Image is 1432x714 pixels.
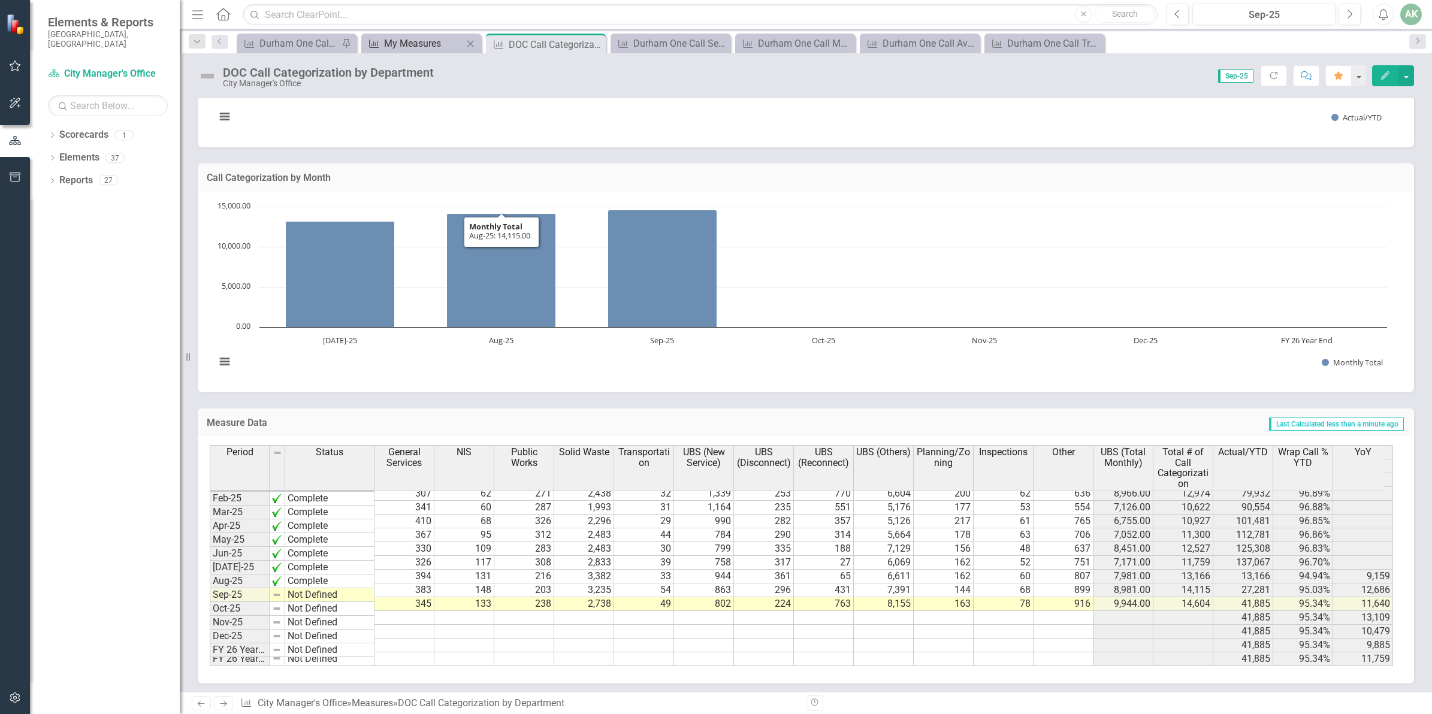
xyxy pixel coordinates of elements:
[243,4,1158,25] input: Search ClearPoint...
[272,521,282,531] img: pn3juVPvDdvCqu7vbYrEMDg6CUzabDQhiKWch+xf20x4ApKJKMwAAAABJRU5ErkJggg==
[240,697,797,710] div: » »
[210,201,1393,380] svg: Interactive chart
[863,36,977,51] a: Durham One Call Average Handle Time (Secs)
[1213,501,1273,515] td: 90,554
[272,535,282,544] img: pn3juVPvDdvCqu7vbYrEMDg6CUzabDQhiKWch+xf20x4ApKJKMwAAAABJRU5ErkJggg==
[987,36,1101,51] a: Durham One Call Transfer Rate
[1093,542,1153,556] td: 8,451.00
[914,515,974,528] td: 217
[285,643,374,657] td: Not Defined
[674,570,734,583] td: 944
[914,542,974,556] td: 156
[494,501,554,515] td: 287
[1273,556,1333,570] td: 96.70%
[614,570,674,583] td: 33
[1093,528,1153,542] td: 7,052.00
[1112,9,1138,19] span: Search
[1034,515,1093,528] td: 765
[854,583,914,597] td: 7,391
[1034,583,1093,597] td: 899
[434,570,494,583] td: 131
[285,492,374,506] td: Complete
[210,492,270,506] td: Feb-25
[674,487,734,501] td: 1,339
[258,697,347,709] a: City Manager's Office
[216,108,233,125] button: View chart menu, Chart
[916,447,971,468] span: Planning/Zoning
[272,590,282,600] img: 8DAGhfEEPCf229AAAAAElFTkSuQmCC
[854,597,914,611] td: 8,155
[364,36,463,51] a: My Measures
[434,515,494,528] td: 68
[207,173,1405,183] h3: Call Categorization by Month
[272,645,282,655] img: 8DAGhfEEPCf229AAAAAElFTkSuQmCC
[434,542,494,556] td: 109
[1333,611,1393,625] td: 13,109
[114,130,134,140] div: 1
[674,501,734,515] td: 1,164
[674,556,734,570] td: 758
[758,36,852,51] div: Durham One Call Metric Summary Stats (Data Entry)
[812,335,835,346] text: Oct-25
[374,528,434,542] td: 367
[210,533,270,547] td: May-25
[434,487,494,501] td: 62
[1153,515,1213,528] td: 10,927
[794,487,854,501] td: 770
[614,583,674,597] td: 54
[285,547,374,561] td: Complete
[674,583,734,597] td: 863
[1034,528,1093,542] td: 706
[1093,597,1153,611] td: 9,944.00
[210,652,270,666] td: FY 26 Year End
[1034,487,1093,501] td: 636
[738,36,852,51] a: Durham One Call Metric Summary Stats (Data Entry)
[434,556,494,570] td: 117
[734,583,794,597] td: 296
[1213,625,1273,639] td: 41,885
[316,447,343,458] span: Status
[285,561,374,574] td: Complete
[854,570,914,583] td: 6,611
[323,335,357,346] text: [DATE]-25
[210,588,270,602] td: Sep-25
[1153,487,1213,501] td: 12,974
[272,654,282,663] img: 8DAGhfEEPCf229AAAAAElFTkSuQmCC
[272,604,282,613] img: 8DAGhfEEPCf229AAAAAElFTkSuQmCC
[974,583,1034,597] td: 68
[1213,515,1273,528] td: 101,481
[617,447,671,468] span: Transportation
[914,501,974,515] td: 177
[1333,597,1393,611] td: 11,640
[374,570,434,583] td: 394
[796,447,851,468] span: UBS (Reconnect)
[856,447,911,458] span: UBS (Others)
[1093,487,1153,501] td: 8,966.00
[974,556,1034,570] td: 52
[734,597,794,611] td: 224
[1156,447,1210,489] span: Total # of Call Categorization
[223,66,434,79] div: DOC Call Categorization by Department
[210,519,270,533] td: Apr-25
[1213,570,1273,583] td: 13,166
[494,597,554,611] td: 238
[1034,501,1093,515] td: 554
[1213,639,1273,652] td: 41,885
[979,447,1028,458] span: Inspections
[509,37,603,52] div: DOC Call Categorization by Department
[734,528,794,542] td: 290
[650,335,674,346] text: Sep-25
[285,519,374,533] td: Complete
[614,556,674,570] td: 39
[734,556,794,570] td: 317
[210,630,270,643] td: Dec-25
[374,597,434,611] td: 345
[1281,335,1333,346] text: FY 26 Year End
[59,128,108,142] a: Scorecards
[1153,528,1213,542] td: 11,300
[1273,639,1333,652] td: 95.34%
[914,528,974,542] td: 178
[972,335,997,346] text: Nov-25
[794,556,854,570] td: 27
[105,153,125,163] div: 37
